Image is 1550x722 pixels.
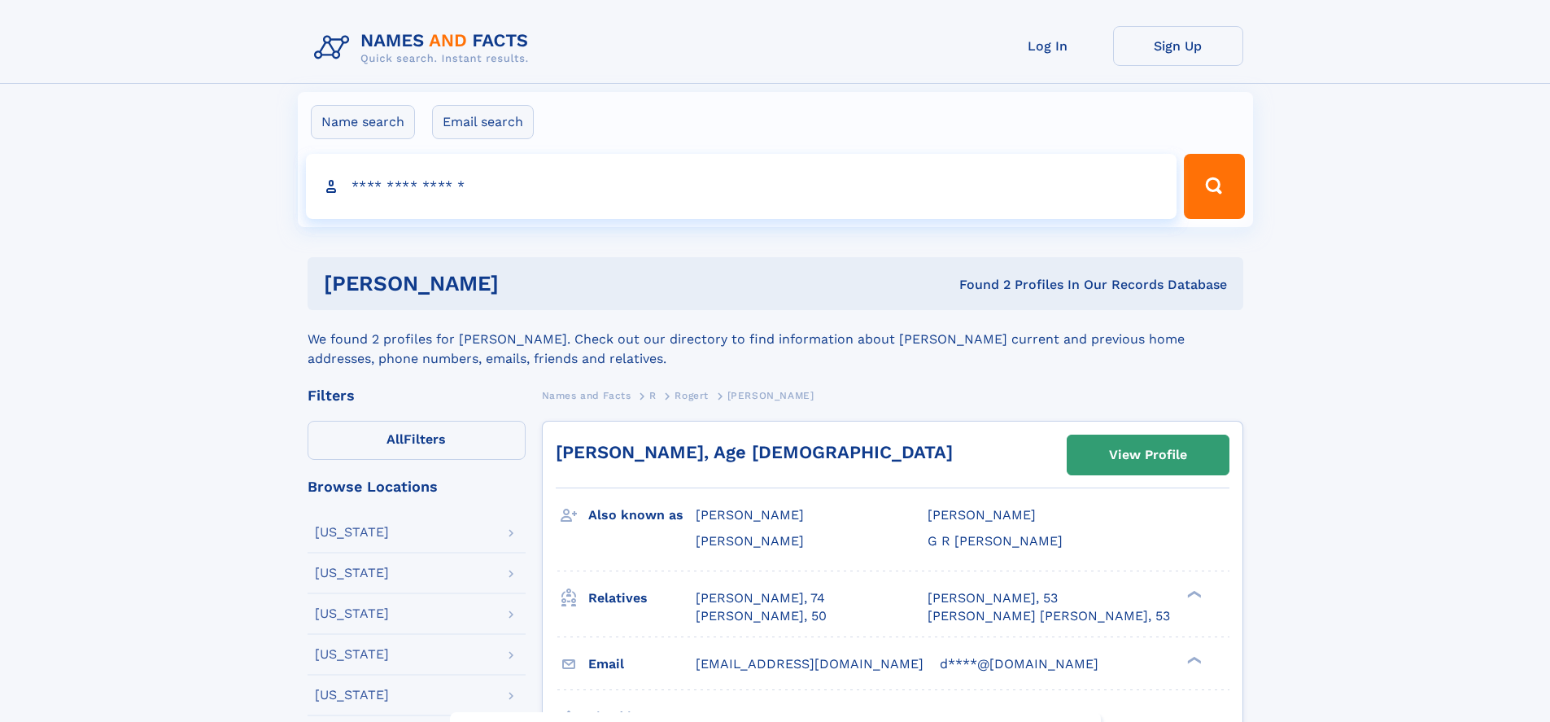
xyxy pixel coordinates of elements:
[928,507,1036,523] span: [PERSON_NAME]
[386,431,404,447] span: All
[556,442,953,462] a: [PERSON_NAME], Age [DEMOGRAPHIC_DATA]
[1183,654,1203,665] div: ❯
[308,310,1243,369] div: We found 2 profiles for [PERSON_NAME]. Check out our directory to find information about [PERSON_...
[696,589,825,607] a: [PERSON_NAME], 74
[1183,589,1203,599] div: ❯
[324,273,729,294] h1: [PERSON_NAME]
[675,385,709,405] a: Rogert
[675,390,709,401] span: Rogert
[649,385,657,405] a: R
[696,607,827,625] a: [PERSON_NAME], 50
[727,390,814,401] span: [PERSON_NAME]
[315,648,389,661] div: [US_STATE]
[928,533,1063,549] span: G R [PERSON_NAME]
[983,26,1113,66] a: Log In
[308,479,526,494] div: Browse Locations
[729,276,1227,294] div: Found 2 Profiles In Our Records Database
[1113,26,1243,66] a: Sign Up
[1184,154,1244,219] button: Search Button
[306,154,1177,219] input: search input
[1068,435,1229,475] a: View Profile
[315,567,389,580] div: [US_STATE]
[308,388,526,403] div: Filters
[588,650,696,678] h3: Email
[308,421,526,460] label: Filters
[432,105,534,139] label: Email search
[542,385,631,405] a: Names and Facts
[308,26,542,70] img: Logo Names and Facts
[928,589,1058,607] a: [PERSON_NAME], 53
[649,390,657,401] span: R
[315,526,389,539] div: [US_STATE]
[588,584,696,612] h3: Relatives
[696,507,804,523] span: [PERSON_NAME]
[696,533,804,549] span: [PERSON_NAME]
[928,607,1170,625] a: [PERSON_NAME] [PERSON_NAME], 53
[311,105,415,139] label: Name search
[1109,436,1187,474] div: View Profile
[696,656,923,672] span: [EMAIL_ADDRESS][DOMAIN_NAME]
[588,501,696,529] h3: Also known as
[315,689,389,702] div: [US_STATE]
[315,607,389,620] div: [US_STATE]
